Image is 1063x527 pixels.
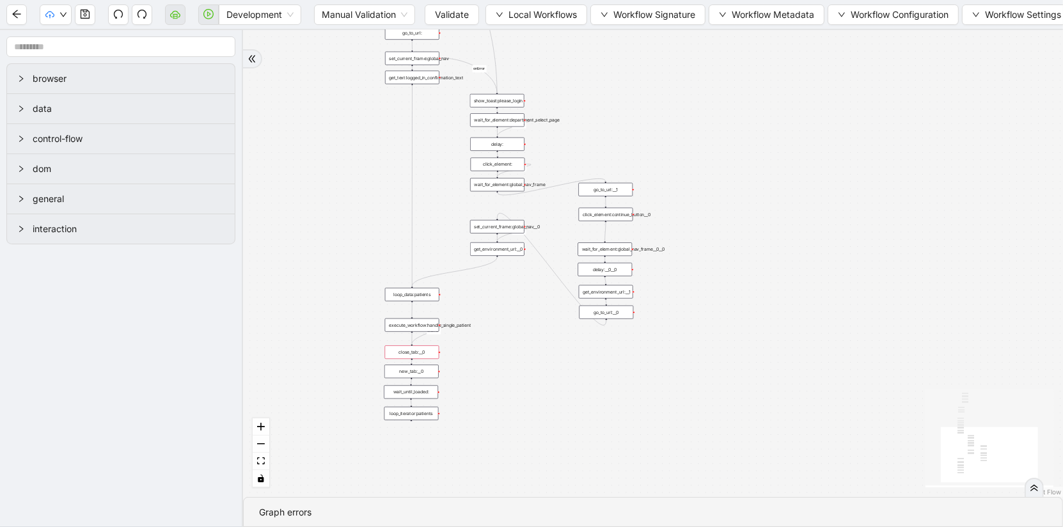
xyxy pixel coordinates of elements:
[496,11,503,19] span: down
[45,10,54,19] span: cloud-upload
[498,178,606,194] g: Edge from wait_for_element:global_nav_frame to go_to_url:__1
[253,436,269,453] button: zoom out
[838,11,846,19] span: down
[435,8,469,22] span: Validate
[411,379,412,384] g: Edge from new_tab:__0 to wait_until_loaded:
[470,138,524,151] div: delay:
[1030,484,1039,492] span: double-right
[470,242,524,256] div: get_environment_url:__0
[253,418,269,436] button: zoom in
[322,5,407,24] span: Manual Validation
[385,71,439,84] div: get_text:logged_in_confirmation_text
[851,8,949,22] span: Workflow Configuration
[579,285,633,299] div: get_environment_url:__1
[579,306,634,319] div: go_to_url:__0
[7,94,235,123] div: data
[578,263,632,276] div: delay:__0__0
[385,288,439,301] div: loop_data:patients
[385,26,439,40] div: go_to_url:
[732,8,814,22] span: Workflow Metadata
[605,222,606,241] g: Edge from click_element:continue_button__0 to wait_for_element:global_nav_frame__0__0
[259,505,1047,519] div: Graph errors
[59,11,67,19] span: down
[412,325,445,344] g: Edge from execute_workflow:handle_single_patient to close_tab:__0
[1028,488,1061,496] a: React Flow attribution
[470,178,524,191] div: wait_for_element:global_nav_frame
[498,164,531,177] g: Edge from click_element: to wait_for_element:global_nav_frame
[33,192,224,206] span: general
[578,242,632,256] div: wait_for_element:global_nav_frame__0__0
[497,213,606,325] g: Edge from go_to_url:__0 to set_current_frame:global_nav__0
[80,9,90,19] span: save
[75,4,95,25] button: save
[137,9,147,19] span: redo
[828,4,959,25] button: downWorkflow Configuration
[165,4,185,25] button: cloud-server
[470,94,524,107] div: show_toast:please_login
[248,54,256,63] span: double-right
[590,4,705,25] button: downWorkflow Signature
[384,407,439,420] div: loop_iterator:patients
[470,220,524,233] div: set_current_frame:global_nav__0
[113,9,123,19] span: undo
[384,407,439,420] div: loop_iterator:patientsplus-circle
[485,4,587,25] button: downLocal Workflows
[719,11,727,19] span: down
[578,183,633,196] div: go_to_url:__1
[497,226,530,241] g: Edge from set_current_frame:global_nav__0 to get_environment_url:__0
[508,8,577,22] span: Local Workflows
[17,105,25,113] span: right
[470,113,524,127] div: wait_for_element:department_select_page
[17,195,25,203] span: right
[33,102,224,116] span: data
[411,360,412,363] g: Edge from close_tab:__0 to new_tab:__0
[7,154,235,184] div: dom
[17,225,25,233] span: right
[601,11,608,19] span: down
[384,365,439,378] div: new_tab:__0
[985,8,1061,22] span: Workflow Settings
[579,208,633,221] div: click_element:continue_button__0
[385,319,439,332] div: execute_workflow:handle_single_patient
[17,135,25,143] span: right
[253,470,269,487] button: toggle interactivity
[17,75,25,83] span: right
[33,222,224,236] span: interaction
[170,9,180,19] span: cloud-server
[385,345,439,359] div: close_tab:__0
[253,453,269,470] button: fit view
[709,4,824,25] button: downWorkflow Metadata
[33,72,224,86] span: browser
[108,4,129,25] button: undo
[385,52,439,65] div: set_current_frame:global_nav
[40,4,72,25] button: cloud-uploaddown
[605,277,606,283] g: Edge from delay:__0__0 to get_environment_url:__1
[425,4,479,25] button: Validate
[12,9,22,19] span: arrow-left
[407,425,416,434] span: plus-circle
[972,11,980,19] span: down
[471,157,525,171] div: click_element:
[7,124,235,153] div: control-flow
[7,64,235,93] div: browser
[7,214,235,244] div: interaction
[6,4,27,25] button: arrow-left
[384,386,438,399] div: wait_until_loaded:
[498,120,531,136] g: Edge from wait_for_element:department_select_page to delay:
[613,8,695,22] span: Workflow Signature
